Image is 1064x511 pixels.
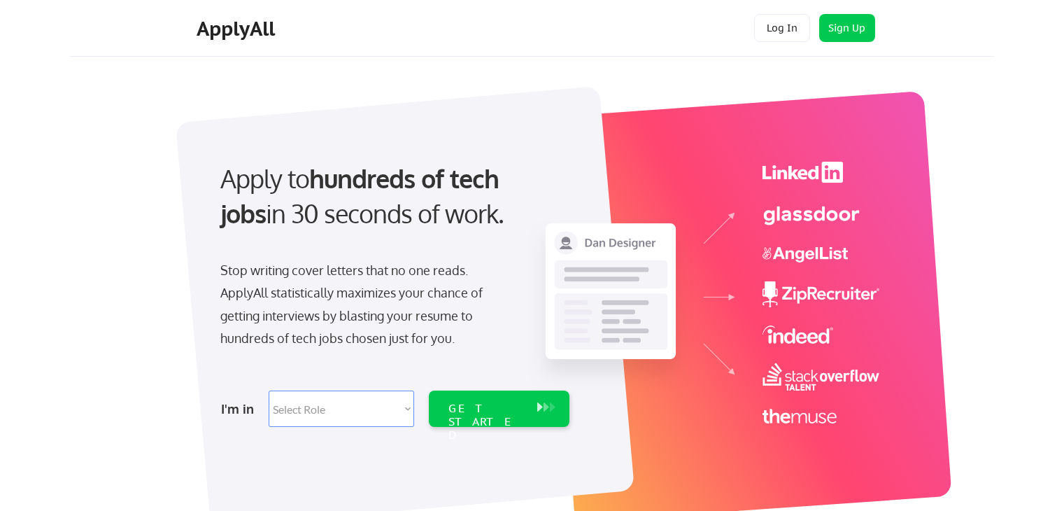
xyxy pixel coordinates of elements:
[197,17,279,41] div: ApplyAll
[448,402,523,442] div: GET STARTED
[819,14,875,42] button: Sign Up
[754,14,810,42] button: Log In
[220,162,505,229] strong: hundreds of tech jobs
[220,259,508,350] div: Stop writing cover letters that no one reads. ApplyAll statistically maximizes your chance of get...
[220,161,564,232] div: Apply to in 30 seconds of work.
[221,398,260,420] div: I'm in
